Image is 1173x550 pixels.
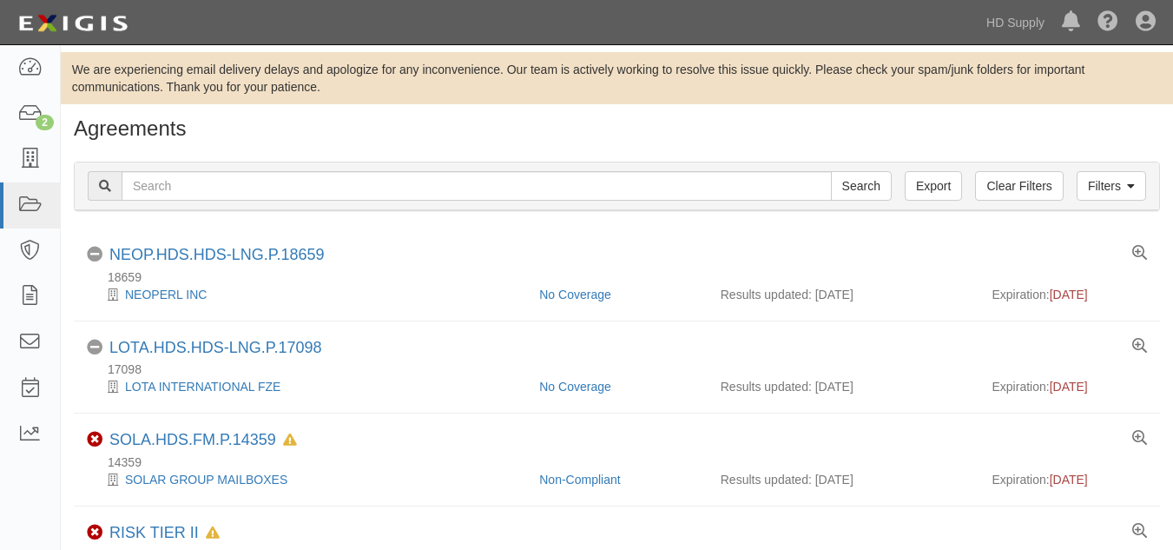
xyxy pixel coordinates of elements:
a: View results summary [1132,339,1147,355]
a: NEOPERL INC [125,288,207,302]
i: Help Center - Complianz [1097,12,1118,33]
a: No Coverage [539,288,611,302]
div: 17098 [87,361,1160,378]
a: Export [905,171,962,201]
div: RISK TIER II [109,524,220,543]
div: Expiration: [992,471,1148,488]
span: [DATE] [1050,473,1088,487]
div: Results updated: [DATE] [721,471,966,488]
span: [DATE] [1050,288,1088,302]
div: NEOP.HDS.HDS-LNG.P.18659 [109,246,324,265]
a: Filters [1077,171,1146,201]
a: LOTA INTERNATIONAL FZE [125,380,280,394]
a: SOLAR GROUP MAILBOXES [125,473,287,487]
a: Clear Filters [975,171,1063,201]
div: We are experiencing email delivery delays and apologize for any inconvenience. Our team is active... [61,61,1173,96]
h1: Agreements [74,117,1160,140]
div: Expiration: [992,378,1148,395]
div: NEOPERL INC [87,286,526,303]
i: Non-Compliant [87,525,102,540]
img: logo-5460c22ac91f19d4615b14bd174203de0afe785f0fc80cf4dbbc73dc1793850b.png [13,8,133,39]
input: Search [831,171,892,201]
span: [DATE] [1050,380,1088,394]
div: LOTA INTERNATIONAL FZE [87,378,526,395]
div: SOLA.HDS.FM.P.14359 [109,431,297,450]
div: Results updated: [DATE] [721,286,966,303]
div: Expiration: [992,286,1148,303]
i: In Default since 04/22/2024 [283,434,297,447]
div: Results updated: [DATE] [721,378,966,395]
a: RISK TIER II [109,524,199,541]
div: 14359 [87,454,1160,471]
div: SOLAR GROUP MAILBOXES [87,471,526,488]
a: HD Supply [978,5,1053,40]
i: Non-Compliant [87,432,102,447]
a: View results summary [1132,246,1147,262]
a: View results summary [1132,524,1147,540]
div: LOTA.HDS.HDS-LNG.P.17098 [109,339,321,358]
div: 2 [36,115,54,130]
a: View results summary [1132,431,1147,447]
i: No Coverage [87,247,102,262]
a: NEOP.HDS.HDS-LNG.P.18659 [109,246,324,263]
i: In Default since 05/22/2024 [206,527,220,540]
i: No Coverage [87,340,102,355]
input: Search [122,171,832,201]
a: SOLA.HDS.FM.P.14359 [109,431,276,448]
div: 18659 [87,268,1160,286]
a: LOTA.HDS.HDS-LNG.P.17098 [109,339,321,356]
a: Non-Compliant [539,473,620,487]
a: No Coverage [539,380,611,394]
